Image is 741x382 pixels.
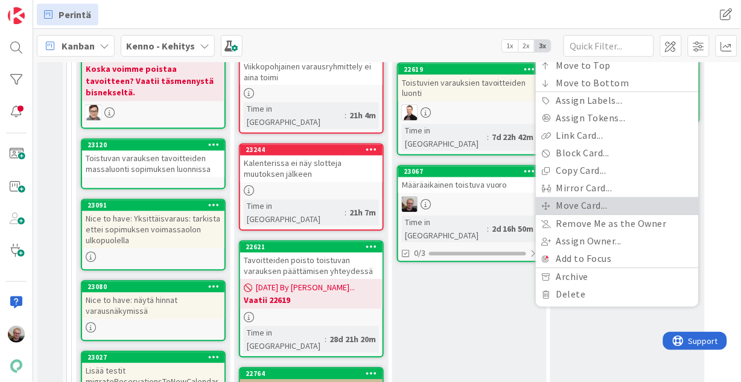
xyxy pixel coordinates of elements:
div: 23027 [82,352,224,363]
a: 23120Toistuvan varauksen tavoitteiden massaluonti sopimuksen luonnissa [81,139,226,189]
div: Viikkopohjainen varausryhmittely ei aina toimi [240,59,383,85]
div: 22764 [246,370,383,378]
img: avatar [8,358,25,375]
img: Visit kanbanzone.com [8,7,25,24]
span: : [345,109,346,123]
div: 23120 [82,140,224,151]
a: Copy Card... [536,162,699,180]
a: Assign Tokens... [536,110,699,127]
div: Viikkopohjainen varausryhmittely ei aina toimi [240,48,383,85]
div: 22619 [398,64,541,75]
a: 23080Nice to have: näytä hinnat varausnäkymissä [81,281,226,342]
img: JH [402,197,418,212]
div: 23091Nice to have: Yksittäisvaraus: tarkista ettei sopimuksen voimassaolon ulkopuolella [82,200,224,249]
span: [DATE] By [PERSON_NAME]... [256,282,355,294]
a: Link Card... [536,127,699,145]
div: Toistuvan varauksen tavoitteiden massaluonti sopimuksen luonnissa [82,151,224,177]
div: 23080 [87,283,224,291]
img: JH [8,326,25,343]
div: Määräaikainen toistuva vuoro [398,177,541,193]
div: Time in [GEOGRAPHIC_DATA] [402,216,487,243]
span: : [345,206,346,220]
div: 23120 [87,141,224,150]
a: Remove Me as the Owner [536,215,699,233]
div: 22621 [240,242,383,253]
a: Assign Labels... [536,92,699,110]
a: 22621Tavoitteiden poisto toistuvan varauksen päättämisen yhteydessä[DATE] By [PERSON_NAME]...Vaat... [239,241,384,358]
span: 3x [535,40,551,52]
div: Tavoitteiden poisto toistuvan varauksen päättämisen yhteydessä [240,253,383,279]
a: Archive [536,269,699,286]
a: Assign Owner... [536,233,699,250]
a: 23244Kalenterissa ei näy slotteja muutoksen jälkeenTime in [GEOGRAPHIC_DATA]:21h 7m [239,144,384,231]
div: 22621Tavoitteiden poisto toistuvan varauksen päättämisen yhteydessä [240,242,383,279]
span: : [487,223,489,236]
div: 23244 [240,145,383,156]
a: Perintä [37,4,98,25]
a: Mirror Card... [536,180,699,197]
a: Move to Bottom [536,74,699,92]
div: 28d 21h 20m [326,333,379,346]
div: 23120Toistuvan varauksen tavoitteiden massaluonti sopimuksen luonnissa [82,140,224,177]
div: 23067 [404,168,541,176]
span: 2x [518,40,535,52]
img: VP [402,105,418,121]
div: 23091 [87,202,224,210]
div: Nice to have: näytä hinnat varausnäkymissä [82,293,224,319]
div: 23091 [82,200,224,211]
div: 7d 22h 42m [489,131,537,144]
div: Kalenterissa ei näy slotteja muutoksen jälkeen [240,156,383,182]
div: 23244 [246,146,383,154]
div: Toistuvien varauksien tavoitteiden luonti [398,75,541,101]
b: Vaatii 22619 [244,294,379,307]
div: JH [398,197,541,212]
div: 23067 [398,167,541,177]
a: Toistuvat varaukset: uusi kalenteriJHTime in [GEOGRAPHIC_DATA]:2d 16h 51m [555,41,700,123]
a: Add to Focus [536,250,699,268]
div: 23027 [87,354,224,362]
a: 23067Määräaikainen toistuva vuoroJHTime in [GEOGRAPHIC_DATA]:2d 16h 50m0/3 [397,165,542,263]
span: : [325,333,326,346]
div: SM [82,105,224,121]
span: Perintä [59,7,91,22]
a: Move Card... [536,197,699,215]
a: Block Card... [536,145,699,162]
a: 23091Nice to have: Yksittäisvaraus: tarkista ettei sopimuksen voimassaolon ulkopuolella [81,199,226,271]
span: Support [25,2,55,16]
div: 23080 [82,282,224,293]
div: Toistuvat varaukset: uusi kalenteri [556,42,699,69]
a: Viikkopohjainen varausryhmittely ei aina toimiTime in [GEOGRAPHIC_DATA]:21h 4m [239,46,384,134]
a: [DATE] By [PERSON_NAME]...Koska voimme poistaa tavoitteen? Vaatii täsmennystä bisnekseltä.SM [81,9,226,129]
a: 22619Toistuvien varauksien tavoitteiden luontiVPTime in [GEOGRAPHIC_DATA]:7d 22h 42m [397,63,542,156]
div: 2d 16h 50m [489,223,537,236]
b: Kenno - Kehitys [126,40,195,52]
input: Quick Filter... [564,35,654,57]
div: Time in [GEOGRAPHIC_DATA] [402,124,487,151]
span: Kanban [62,39,95,53]
b: Koska voimme poistaa tavoitteen? Vaatii täsmennystä bisnekseltä. [86,63,221,99]
div: 22764 [240,369,383,380]
div: 23080Nice to have: näytä hinnat varausnäkymissä [82,282,224,319]
img: SM [86,105,101,121]
div: 22619 [404,65,541,74]
a: Move to Top [536,57,699,74]
div: 21h 7m [346,206,379,220]
span: : [487,131,489,144]
div: 23244Kalenterissa ei näy slotteja muutoksen jälkeen [240,145,383,182]
div: VP [398,105,541,121]
div: Nice to have: Yksittäisvaraus: tarkista ettei sopimuksen voimassaolon ulkopuolella [82,211,224,249]
a: Delete [536,286,699,304]
span: 1x [502,40,518,52]
span: 0/3 [414,247,425,260]
div: Time in [GEOGRAPHIC_DATA] [244,326,325,353]
div: Time in [GEOGRAPHIC_DATA] [244,103,345,129]
div: 22621 [246,243,383,252]
div: 23067Määräaikainen toistuva vuoro [398,167,541,193]
div: 22619Toistuvien varauksien tavoitteiden luonti [398,64,541,101]
div: Time in [GEOGRAPHIC_DATA] [244,200,345,226]
div: 21h 4m [346,109,379,123]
